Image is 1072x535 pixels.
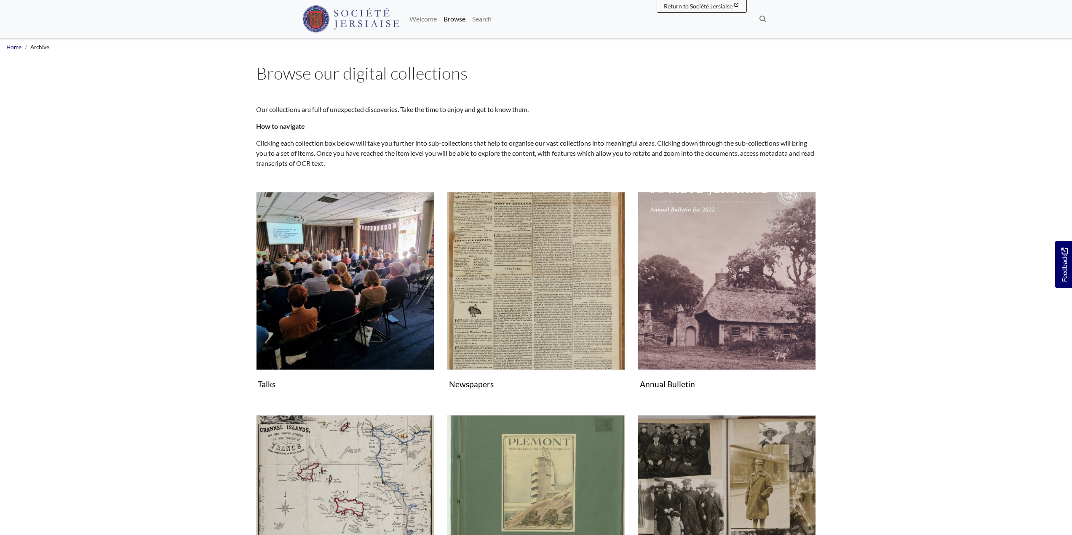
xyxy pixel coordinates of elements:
[664,3,732,10] span: Return to Société Jersiaise
[1055,241,1072,288] a: Would you like to provide feedback?
[302,5,400,32] img: Société Jersiaise
[256,122,305,130] strong: How to navigate
[638,192,816,370] img: Annual Bulletin
[256,63,816,83] h1: Browse our digital collections
[406,11,440,27] a: Welcome
[6,44,21,51] a: Home
[638,192,816,392] a: Annual Bulletin Annual Bulletin
[256,192,434,370] img: Talks
[441,192,631,405] div: Subcollection
[631,192,822,405] div: Subcollection
[30,44,49,51] span: Archive
[447,192,625,392] a: Newspapers Newspapers
[447,192,625,370] img: Newspapers
[302,3,400,35] a: Société Jersiaise logo
[1059,248,1069,282] span: Feedback
[440,11,469,27] a: Browse
[469,11,495,27] a: Search
[256,192,434,392] a: Talks Talks
[250,192,441,405] div: Subcollection
[256,138,816,168] p: Clicking each collection box below will take you further into sub-collections that help to organi...
[256,104,816,114] p: Our collections are full of unexpected discoveries. Take the time to enjoy and get to know them.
